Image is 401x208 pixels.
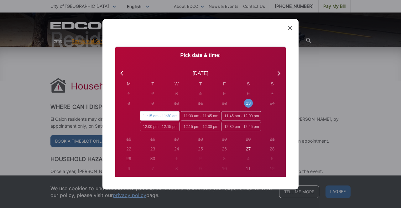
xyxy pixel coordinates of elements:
div: 10 [174,100,179,106]
div: W [165,80,189,87]
div: 26 [222,146,227,152]
span: 12:30 pm - 12:45 pm [221,122,261,131]
div: [DATE] [193,69,208,77]
span: 11:45 am - 12:00 pm [221,111,261,120]
div: 11 [198,100,203,106]
div: 5 [271,155,273,162]
div: 8 [128,100,130,106]
p: Pick date & time: [115,52,286,58]
span: 12:15 pm - 12:30 pm [181,122,220,131]
div: 22 [126,146,131,152]
div: T [189,80,212,87]
div: 29 [126,155,131,162]
div: 27 [246,146,251,152]
div: 19 [222,136,227,142]
div: M [117,80,141,87]
div: 28 [270,146,275,152]
div: 5 [223,90,226,97]
div: 1 [128,90,130,97]
div: 8 [175,165,178,172]
div: 13 [246,100,251,106]
span: 12:00 pm - 12:15 pm [140,122,180,131]
div: 4 [247,155,250,162]
div: 23 [150,146,155,152]
div: 16 [150,136,155,142]
div: 9 [152,100,154,106]
div: 12 [270,165,275,172]
div: 1 [175,155,178,162]
div: 7 [271,90,273,97]
div: T [141,80,164,87]
div: 11 [246,165,251,172]
div: 14 [270,100,275,106]
div: 9 [199,165,202,172]
div: 4 [199,90,202,97]
div: 18 [198,136,203,142]
div: 7 [152,165,154,172]
div: 21 [270,136,275,142]
div: 30 [150,155,155,162]
div: 6 [128,165,130,172]
div: 6 [247,90,250,97]
span: 11:30 am - 11:45 am [181,111,220,120]
div: S [236,80,260,87]
div: 20 [246,136,251,142]
div: 24 [174,146,179,152]
div: 15 [126,136,131,142]
div: 3 [223,155,226,162]
span: 11:15 am - 11:30 am [140,111,180,120]
div: S [260,80,284,87]
div: 3 [175,90,178,97]
div: 25 [198,146,203,152]
div: 2 [199,155,202,162]
div: 10 [222,165,227,172]
div: 17 [174,136,179,142]
div: 12 [222,100,227,106]
div: 2 [152,90,154,97]
div: F [212,80,236,87]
